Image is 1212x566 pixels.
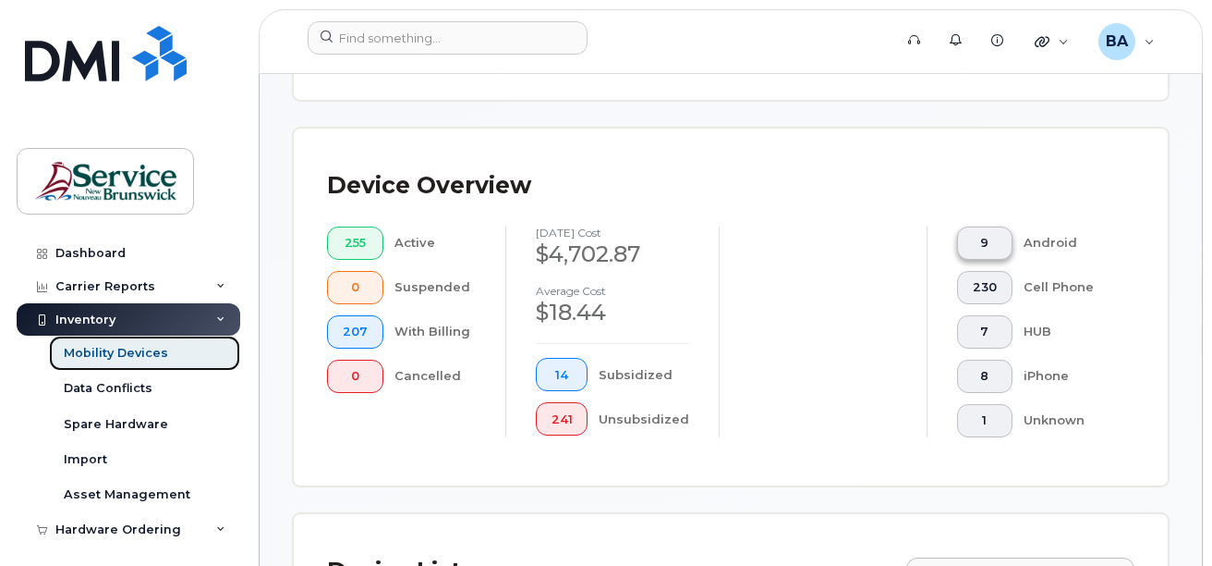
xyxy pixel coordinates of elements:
div: Unknown [1024,404,1105,437]
button: 9 [957,227,1012,260]
button: 241 [536,402,588,436]
div: $18.44 [536,297,690,328]
button: 230 [957,271,1012,304]
span: 230 [973,280,997,295]
button: 0 [327,360,383,393]
span: 0 [343,280,368,295]
div: Android [1024,227,1105,260]
span: 0 [343,369,368,384]
span: 8 [973,369,997,384]
div: Cell Phone [1024,271,1105,304]
div: With Billing [394,315,476,349]
div: Bishop, April (ELG/EGL) [1085,23,1168,60]
span: BA [1106,31,1128,53]
input: Find something... [308,21,588,55]
button: 8 [957,360,1012,393]
div: $4,702.87 [536,239,690,270]
span: 14 [551,368,573,383]
button: 255 [327,227,383,260]
div: Subsidized [599,358,689,391]
button: 1 [957,404,1012,437]
button: 0 [327,271,383,304]
div: Device Overview [327,162,531,210]
h4: Average cost [536,285,690,297]
button: 14 [536,358,588,391]
span: 7 [973,325,997,339]
span: 255 [343,236,368,251]
span: 207 [343,325,368,339]
div: Quicklinks [1022,23,1082,60]
span: 1 [973,413,997,428]
h4: [DATE] cost [536,227,690,239]
div: Unsubsidized [599,402,689,436]
div: Active [394,227,476,260]
span: 9 [973,236,997,251]
button: 7 [957,315,1012,349]
div: iPhone [1024,360,1105,393]
span: 241 [551,412,573,427]
div: Suspended [394,271,476,304]
button: 207 [327,315,383,349]
div: HUB [1024,315,1105,349]
div: Cancelled [394,360,476,393]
